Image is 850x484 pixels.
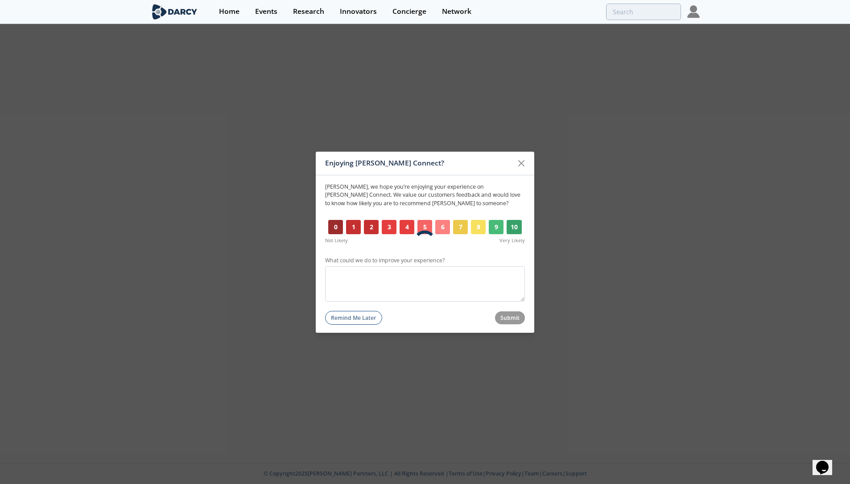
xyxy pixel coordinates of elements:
[435,220,450,234] button: 6
[400,220,414,234] button: 4
[471,220,486,234] button: 8
[340,8,377,15] div: Innovators
[325,311,382,325] button: Remind Me Later
[325,256,525,265] label: What could we do to improve your experience?
[813,448,841,475] iframe: chat widget
[364,220,379,234] button: 2
[325,183,525,207] p: [PERSON_NAME] , we hope you’re enjoying your experience on [PERSON_NAME] Connect. We value our cu...
[293,8,324,15] div: Research
[382,220,396,234] button: 3
[687,5,700,18] img: Profile
[219,8,239,15] div: Home
[495,311,525,324] button: Submit
[489,220,503,234] button: 9
[499,237,525,244] span: Very Likely
[606,4,681,20] input: Advanced Search
[507,220,522,234] button: 10
[392,8,426,15] div: Concierge
[255,8,277,15] div: Events
[325,155,513,172] div: Enjoying [PERSON_NAME] Connect?
[325,237,348,244] span: Not Likely
[328,220,343,234] button: 0
[453,220,468,234] button: 7
[442,8,471,15] div: Network
[417,220,432,234] button: 5
[346,220,361,234] button: 1
[150,4,199,20] img: logo-wide.svg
